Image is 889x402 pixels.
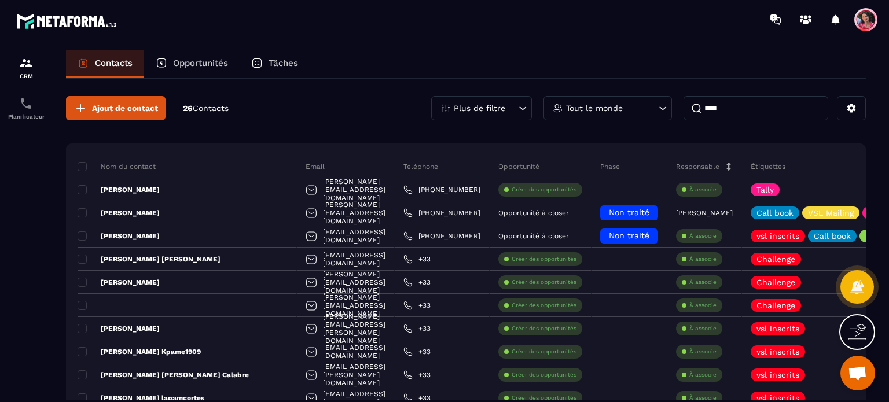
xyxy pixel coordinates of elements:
p: [PERSON_NAME] [78,278,160,287]
p: vsl inscrits [756,232,799,240]
p: [PERSON_NAME] [PERSON_NAME] Calabre [78,370,249,379]
p: Call book [756,209,794,217]
p: À associe [689,348,717,356]
p: vsl inscrits [756,324,799,333]
p: Opportunités [173,58,228,68]
p: À associe [689,278,717,286]
p: Nom du contact [78,162,156,171]
p: Contacts [95,58,133,68]
p: [PERSON_NAME] [78,324,160,333]
p: Créer des opportunités [512,394,576,402]
p: Créer des opportunités [512,278,576,286]
a: Contacts [66,50,144,78]
p: CRM [3,73,49,79]
p: Téléphone [403,162,438,171]
p: Créer des opportunités [512,348,576,356]
p: vsl inscrits [756,371,799,379]
a: +33 [403,370,431,379]
p: Tally [756,186,774,194]
p: Créer des opportunités [512,186,576,194]
p: Challenge [756,255,795,263]
p: Opportunité [498,162,539,171]
p: Email [306,162,325,171]
p: Étiquettes [751,162,785,171]
a: +33 [403,255,431,264]
a: [PHONE_NUMBER] [403,231,480,241]
p: Challenge [756,301,795,309]
img: formation [19,56,33,70]
p: À associe [689,186,717,194]
a: schedulerschedulerPlanificateur [3,88,49,128]
p: [PERSON_NAME] Kpame1909 [78,347,201,356]
p: vsl inscrits [756,394,799,402]
p: À associe [689,324,717,333]
p: Tout le monde [566,104,623,112]
button: Ajout de contact [66,96,166,120]
a: +33 [403,278,431,287]
p: À associe [689,232,717,240]
p: À associe [689,371,717,379]
p: [PERSON_NAME] [78,231,160,241]
img: logo [16,10,120,32]
p: [PERSON_NAME] [676,209,733,217]
p: À associe [689,394,717,402]
a: [PHONE_NUMBER] [403,185,480,194]
p: Créer des opportunités [512,301,576,309]
p: À associe [689,301,717,309]
a: +33 [403,301,431,310]
p: Créer des opportunités [512,371,576,379]
span: Ajout de contact [92,102,158,114]
span: Non traité [609,208,649,217]
p: Plus de filtre [454,104,505,112]
p: VSL Mailing [808,209,854,217]
p: Planificateur [3,113,49,120]
p: [PERSON_NAME] [78,185,160,194]
span: Non traité [609,231,649,240]
span: Contacts [193,104,229,113]
p: Phase [600,162,620,171]
p: [PERSON_NAME] [78,208,160,217]
p: Créer des opportunités [512,324,576,333]
a: Opportunités [144,50,240,78]
p: Responsable [676,162,719,171]
img: scheduler [19,97,33,110]
p: [PERSON_NAME] [PERSON_NAME] [78,255,221,264]
p: vsl inscrits [756,348,799,356]
a: [PHONE_NUMBER] [403,208,480,217]
a: +33 [403,347,431,356]
a: Tâches [240,50,310,78]
p: 26 [183,103,229,114]
div: Ouvrir le chat [840,356,875,390]
p: Tâches [269,58,298,68]
p: Créer des opportunités [512,255,576,263]
p: Call book [814,232,851,240]
a: formationformationCRM [3,47,49,88]
p: À associe [689,255,717,263]
p: Opportunité à closer [498,232,569,240]
a: +33 [403,324,431,333]
p: Opportunité à closer [498,209,569,217]
p: Challenge [756,278,795,286]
